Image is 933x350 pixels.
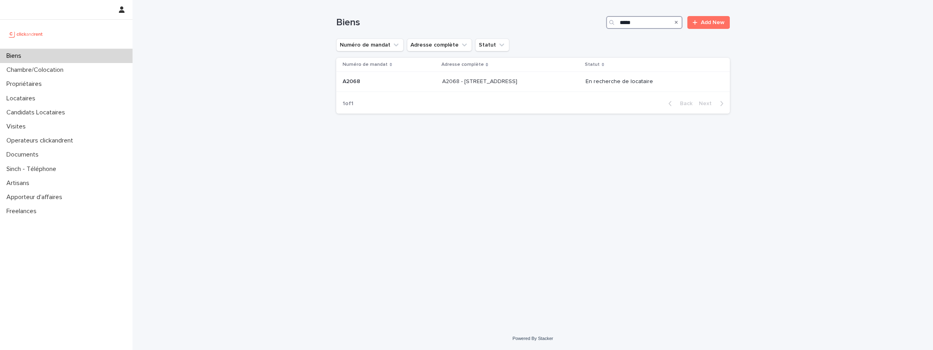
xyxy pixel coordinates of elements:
[3,165,63,173] p: Sinch - Téléphone
[3,179,36,187] p: Artisans
[475,39,509,51] button: Statut
[586,78,717,85] p: En recherche de locataire
[407,39,472,51] button: Adresse complète
[3,95,42,102] p: Locataires
[701,20,725,25] span: Add New
[699,101,717,106] span: Next
[3,193,69,201] p: Apporteur d'affaires
[3,137,80,144] p: Operateurs clickandrent
[3,80,48,88] p: Propriétaires
[3,123,32,130] p: Visites
[696,100,730,107] button: Next
[442,77,519,85] p: A2068 - [STREET_ADDRESS]
[3,52,28,60] p: Biens
[343,77,362,85] p: A2068
[336,17,603,28] h1: Biens
[336,94,360,114] p: 1 of 1
[3,208,43,215] p: Freelances
[336,72,730,92] tr: A2068A2068 A2068 - [STREET_ADDRESS]A2068 - [STREET_ADDRESS] En recherche de locataire
[675,101,692,106] span: Back
[441,60,484,69] p: Adresse complète
[336,39,404,51] button: Numéro de mandat
[3,151,45,159] p: Documents
[662,100,696,107] button: Back
[3,66,70,74] p: Chambre/Colocation
[585,60,600,69] p: Statut
[606,16,682,29] input: Search
[512,336,553,341] a: Powered By Stacker
[6,26,45,42] img: UCB0brd3T0yccxBKYDjQ
[343,60,388,69] p: Numéro de mandat
[687,16,729,29] a: Add New
[3,109,71,116] p: Candidats Locataires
